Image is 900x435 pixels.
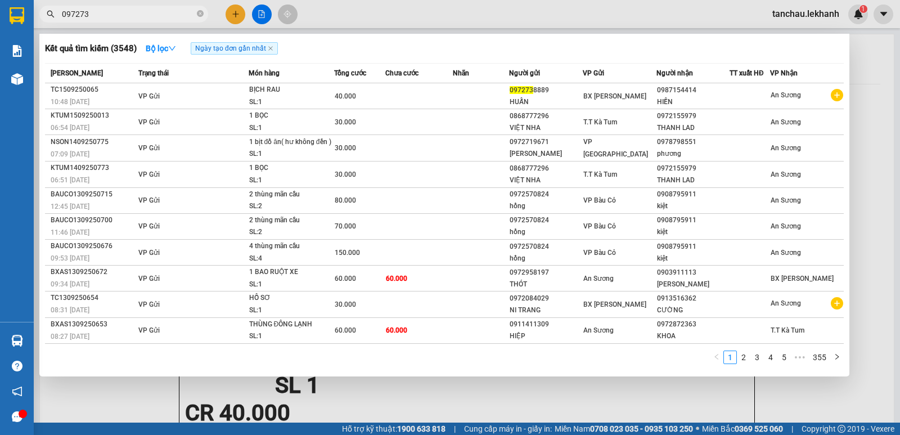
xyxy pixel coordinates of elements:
div: 0908795911 [657,189,730,200]
button: left [710,351,723,364]
span: An Sương [771,222,801,230]
div: BỊCH RAU [249,84,334,96]
span: An Sương [583,326,614,334]
div: HIỀN [107,23,198,37]
div: THÙNG ĐÔNG LẠNH [249,319,334,331]
span: T.T Kà Tum [771,326,804,334]
span: VP Nhận [770,69,798,77]
span: VP Gửi [138,249,160,257]
img: logo-vxr [10,7,24,24]
div: HUẤN [510,96,582,108]
a: 3 [751,351,763,364]
span: 30.000 [335,144,356,152]
div: hồng [510,253,582,264]
span: Trạng thái [138,69,169,77]
span: VP Gửi [138,118,160,126]
span: 11:46 [DATE] [51,228,89,236]
div: 1 bịt đồ ăn( hư không đền ) [249,136,334,149]
div: SL: 1 [249,174,334,187]
span: right [834,353,840,360]
span: 12:45 [DATE] [51,203,89,210]
div: 0868777296 [510,110,582,122]
span: 08:27 [DATE] [51,333,89,340]
span: Người gửi [509,69,540,77]
div: 0868777296 [510,163,582,174]
span: An Sương [771,144,801,152]
h3: Kết quả tìm kiếm ( 3548 ) [45,43,137,55]
input: Tìm tên, số ĐT hoặc mã đơn [62,8,195,20]
span: 70.000 [335,222,356,230]
span: VP Gửi [138,301,160,308]
span: TT xuất HĐ [730,69,764,77]
div: SL: 1 [249,148,334,160]
span: question-circle [12,361,22,371]
span: down [168,44,176,52]
span: message [12,411,22,422]
span: 150.000 [335,249,360,257]
div: SL: 1 [249,122,334,134]
button: Bộ lọcdown [137,39,185,57]
div: BAUCO1309250700 [51,214,135,226]
a: 2 [737,351,750,364]
div: 1 BỌC [249,110,334,122]
div: 0972570824 [510,241,582,253]
span: An Sương [771,171,801,178]
span: VP Gửi [138,326,160,334]
img: solution-icon [11,45,23,57]
span: Món hàng [249,69,280,77]
span: VP Bàu Cỏ [583,196,616,204]
span: T.T Kà Tum [583,118,617,126]
span: VP Gửi [583,69,604,77]
div: HỒ SƠ [249,292,334,304]
div: 40.000 [8,73,101,86]
span: VP Gửi [138,275,160,282]
div: 2 thùng mãn cầu [249,189,334,201]
div: VIỆT NHA [510,122,582,134]
div: THANH LAD [657,122,730,134]
div: SL: 2 [249,200,334,213]
div: [PERSON_NAME] [510,148,582,160]
li: Next Page [830,351,844,364]
div: 0913516362 [657,293,730,304]
div: BAUCO1309250676 [51,240,135,252]
div: BXAS1309250653 [51,319,135,330]
div: 1 BAO RUỘT XE [249,266,334,279]
span: 60.000 [335,275,356,282]
button: right [830,351,844,364]
div: 0908795911 [657,214,730,226]
span: plus-circle [831,297,843,310]
span: 40.000 [335,92,356,100]
span: plus-circle [831,89,843,101]
span: 08:31 [DATE] [51,306,89,314]
div: 0972570824 [510,189,582,200]
span: Ngày tạo đơn gần nhất [191,42,278,55]
div: phương [657,148,730,160]
div: NSON1409250775 [51,136,135,148]
div: 0972155979 [657,163,730,174]
div: 0903911113 [657,267,730,279]
div: An Sương [107,10,198,23]
div: 0972872363 [657,319,730,330]
div: kiệt [657,226,730,238]
li: 5 [777,351,791,364]
li: Next 5 Pages [791,351,809,364]
span: Gửi: [10,11,27,23]
a: 355 [809,351,830,364]
span: An Sương [771,299,801,307]
div: CƯỜNG [657,304,730,316]
span: VP Gửi [138,171,160,178]
span: 10:48 [DATE] [51,98,89,106]
span: 30.000 [335,171,356,178]
span: Chưa cước [385,69,418,77]
span: VP [GEOGRAPHIC_DATA] [583,138,648,158]
div: VIỆT NHA [510,174,582,186]
span: BX [PERSON_NAME] [583,301,646,308]
li: 3 [750,351,764,364]
div: hồng [510,200,582,212]
span: An Sương [583,275,614,282]
span: 07:09 [DATE] [51,150,89,158]
span: VP Bàu Cỏ [583,249,616,257]
span: close-circle [197,9,204,20]
div: SL: 1 [249,330,334,343]
div: NI TRANG [510,304,582,316]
